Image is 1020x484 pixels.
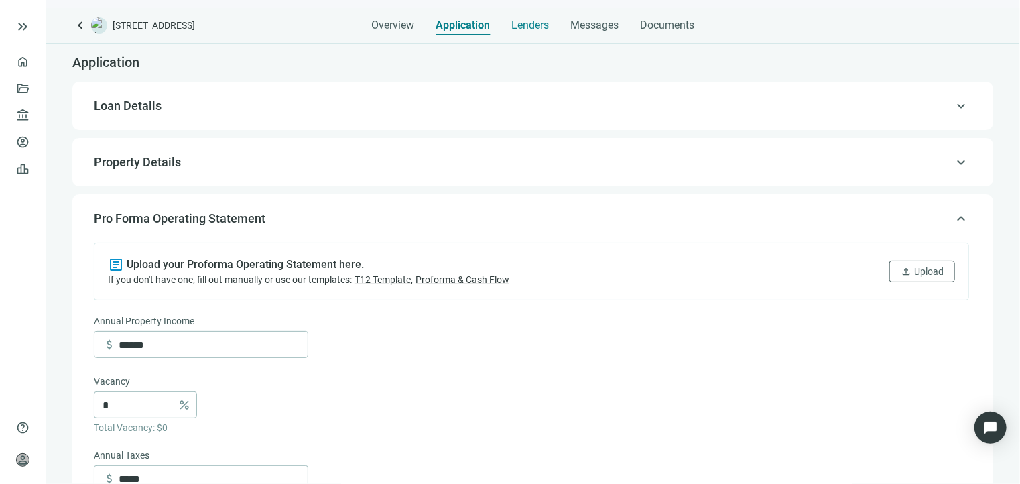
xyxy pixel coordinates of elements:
span: Proforma & Cash Flow [416,274,509,285]
span: Annual Taxes [94,448,149,463]
span: percent [178,398,191,412]
span: [STREET_ADDRESS] [113,19,195,32]
div: Open Intercom Messenger [974,412,1007,444]
span: T12 Template [355,274,411,285]
span: Application [436,19,490,32]
img: deal-logo [91,17,107,34]
span: Vacancy [94,374,130,389]
span: person [16,453,29,467]
h4: Upload your Proforma Operating Statement here. [127,258,364,271]
a: keyboard_arrow_left [72,17,88,34]
span: Upload [914,266,944,277]
span: upload [901,266,911,277]
span: attach_money [103,338,116,351]
span: Overview [371,19,414,32]
span: account_balance [16,109,25,122]
span: article [108,257,124,273]
span: Total Vacancy: $0 [94,422,168,433]
span: Application [72,54,139,70]
span: Property Details [94,155,181,169]
span: Loan Details [94,99,162,113]
button: keyboard_double_arrow_right [15,19,31,35]
span: Lenders [511,19,549,32]
div: If you don't have one, fill out manually or use our templates: , [108,273,509,286]
span: help [16,421,29,434]
span: Messages [570,19,619,32]
button: uploadUpload [889,261,955,282]
span: Documents [640,19,694,32]
span: Pro Forma Operating Statement [94,211,265,225]
span: Annual Property Income [94,314,194,328]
